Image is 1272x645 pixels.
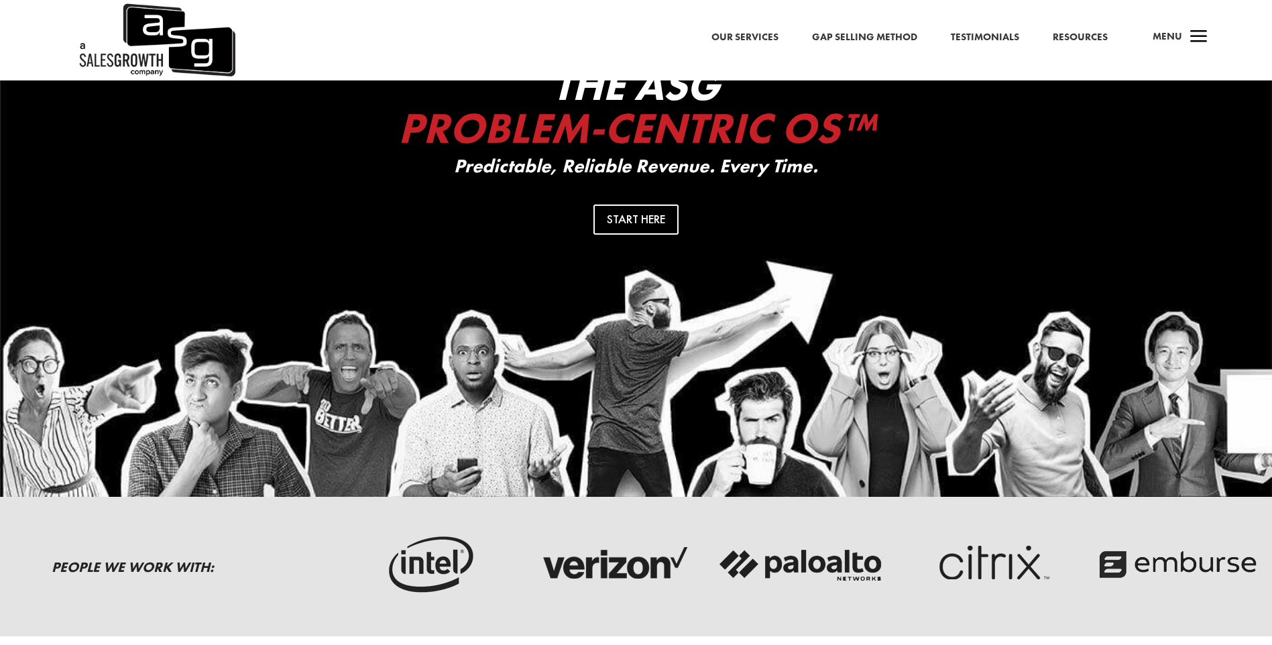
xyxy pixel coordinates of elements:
img: palato-networks-logo-dark [717,531,885,598]
img: emburse-logo-dark [1093,531,1261,598]
a: Testimonials [951,29,1019,46]
span: Problem-Centric OS™ [398,101,874,156]
h2: The ASG [368,64,905,156]
a: Start Here [593,204,679,235]
img: intel-logo-dark [342,531,510,598]
img: critix-logo-dark [905,531,1073,598]
a: Our Services [711,29,778,46]
span: Menu [1153,30,1182,43]
a: Resources [1053,29,1108,46]
a: Gap Selling Method [812,29,917,46]
img: verizon-logo-dark [530,531,697,598]
p: Predictable, Reliable Revenue. Every Time. [368,156,905,177]
span: a [1186,24,1212,51]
